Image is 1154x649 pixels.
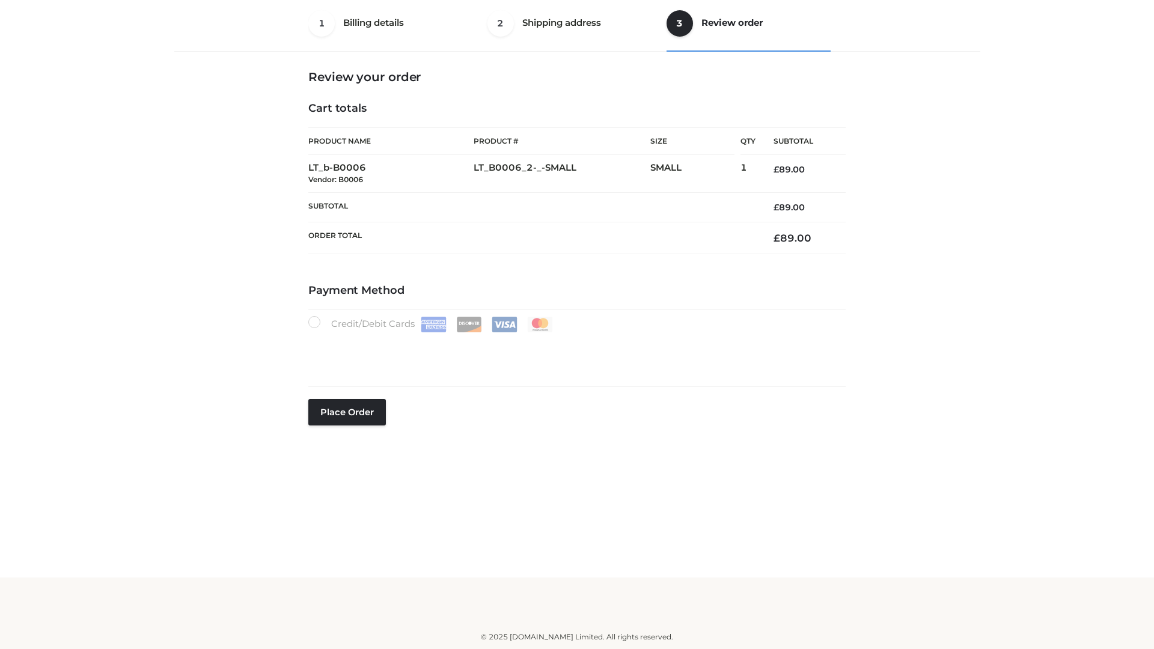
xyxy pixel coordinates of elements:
img: Visa [492,317,517,332]
img: Amex [421,317,447,332]
small: Vendor: B0006 [308,175,363,184]
th: Qty [740,127,756,155]
th: Product Name [308,127,474,155]
img: Mastercard [527,317,553,332]
button: Place order [308,399,386,425]
td: SMALL [650,155,740,193]
bdi: 89.00 [774,232,811,244]
iframe: Secure payment input frame [306,330,843,374]
bdi: 89.00 [774,202,805,213]
img: Discover [456,317,482,332]
span: £ [774,232,780,244]
td: LT_B0006_2-_-SMALL [474,155,650,193]
td: 1 [740,155,756,193]
div: © 2025 [DOMAIN_NAME] Limited. All rights reserved. [179,631,975,643]
th: Size [650,128,734,155]
td: LT_b-B0006 [308,155,474,193]
th: Order Total [308,222,756,254]
h3: Review your order [308,70,846,84]
th: Subtotal [756,128,846,155]
label: Credit/Debit Cards [308,316,554,332]
h4: Cart totals [308,102,846,115]
h4: Payment Method [308,284,846,297]
span: £ [774,164,779,175]
th: Subtotal [308,192,756,222]
th: Product # [474,127,650,155]
span: £ [774,202,779,213]
bdi: 89.00 [774,164,805,175]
